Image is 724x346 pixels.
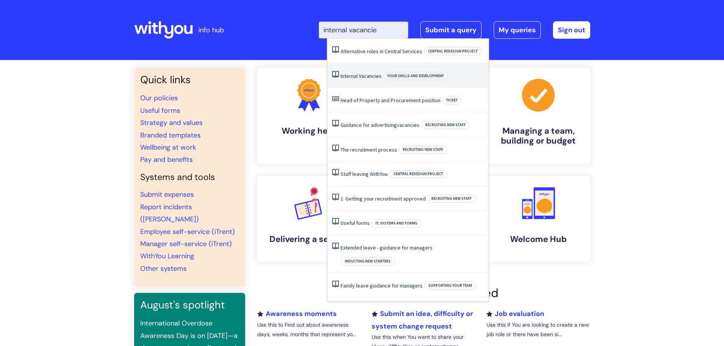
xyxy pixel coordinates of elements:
span: Vacancies [359,73,382,79]
a: Pay and benefits [140,155,193,164]
span: vacancies [397,122,420,128]
span: Recruiting new staff [427,194,476,203]
span: Recruiting new staff [399,145,447,154]
span: Recruiting new staff [421,121,470,129]
a: The recruitment process [341,146,397,153]
a: Managing a team, building or budget [487,68,590,164]
span: Your skills and development [383,72,448,80]
span: IT, systems and forms [371,219,421,228]
h4: Working here [263,126,355,136]
a: Useful forms [341,220,370,226]
a: Wellbeing at work [140,143,196,152]
span: Internal [341,73,358,79]
p: info hub [198,24,224,36]
a: Alternative roles in Central Services [341,48,422,55]
h3: August's spotlight [140,299,239,311]
a: Report incidents ([PERSON_NAME]) [140,202,199,224]
h4: Delivering a service [263,234,355,244]
a: Branded templates [140,131,201,140]
span: Ticket [442,96,462,104]
a: Working here [257,68,361,164]
h4: Systems and tools [140,172,239,183]
a: Head of Property and Procurement position [341,97,440,104]
a: Job evaluation [486,309,544,318]
a: Internal Vacancies [341,73,382,79]
a: Awareness moments [257,309,337,318]
h4: Welcome Hub [493,234,584,244]
a: Welcome Hub [487,176,590,262]
a: Family leave guidance for managers [341,282,423,289]
a: Employee self-service (iTrent) [140,227,235,236]
input: Search [319,22,408,38]
a: Delivering a service [257,176,361,262]
a: Submit expenses [140,190,194,199]
p: Use this if You are looking to create a new job role or there have been si... [486,320,590,339]
a: Submit a query [420,21,482,39]
span: Supporting your team [424,281,476,290]
span: Inducting new starters [341,257,395,265]
a: Extended leave - guidance for managers [341,244,432,251]
a: Submit an idea, difficulty or system change request [372,309,473,330]
a: 1. Getting your recruitment approved [341,195,426,202]
h4: Managing a team, building or budget [493,126,584,146]
a: Our policies [140,93,178,103]
h2: Recently added or updated [257,286,590,300]
a: My queries [494,21,541,39]
h3: Quick links [140,74,239,86]
span: Central redesign project [424,47,482,55]
a: Useful forms [140,106,180,115]
a: Manager self-service (iTrent) [140,239,232,248]
a: WithYou Learning [140,251,194,261]
a: Staff leaving WithYou [341,171,388,177]
a: Strategy and values [140,118,203,127]
div: | - [319,21,590,39]
span: Central redesign project [389,170,447,178]
a: Guidance for advertisingvacancies [341,122,420,128]
p: Use this to Find out about awareness days, weeks, months that represent yo... [257,320,361,339]
a: Sign out [553,21,590,39]
a: Other systems [140,264,187,273]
